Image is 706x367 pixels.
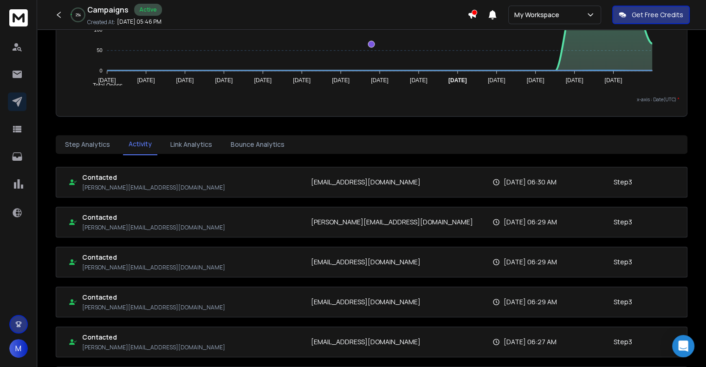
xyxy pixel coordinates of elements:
[410,77,427,84] tspan: [DATE]
[82,253,225,262] h1: Contacted
[612,6,690,24] button: Get Free Credits
[117,18,162,26] p: [DATE] 05:46 PM
[614,217,632,227] p: Step 3
[94,27,103,33] tspan: 100
[82,344,225,351] p: [PERSON_NAME][EMAIL_ADDRESS][DOMAIN_NAME]
[332,77,350,84] tspan: [DATE]
[165,134,218,155] button: Link Analytics
[311,257,421,267] p: [EMAIL_ADDRESS][DOMAIN_NAME]
[137,77,155,84] tspan: [DATE]
[504,177,557,187] p: [DATE] 06:30 AM
[87,19,115,26] p: Created At:
[448,77,467,84] tspan: [DATE]
[254,77,272,84] tspan: [DATE]
[527,77,544,84] tspan: [DATE]
[614,177,632,187] p: Step 3
[98,77,116,84] tspan: [DATE]
[82,264,225,271] p: [PERSON_NAME][EMAIL_ADDRESS][DOMAIN_NAME]
[632,10,683,20] p: Get Free Credits
[9,339,28,358] button: M
[100,68,103,73] tspan: 0
[311,337,421,347] p: [EMAIL_ADDRESS][DOMAIN_NAME]
[134,4,162,16] div: Active
[504,257,557,267] p: [DATE] 06:29 AM
[215,77,233,84] tspan: [DATE]
[76,12,81,18] p: 2 %
[59,134,116,155] button: Step Analytics
[488,77,505,84] tspan: [DATE]
[371,77,389,84] tspan: [DATE]
[514,10,563,20] p: My Workspace
[311,217,473,227] p: [PERSON_NAME][EMAIL_ADDRESS][DOMAIN_NAME]
[82,213,225,222] h1: Contacted
[311,297,421,307] p: [EMAIL_ADDRESS][DOMAIN_NAME]
[82,293,225,302] h1: Contacted
[97,47,103,53] tspan: 50
[86,82,123,89] span: Total Opens
[64,96,680,103] p: x-axis : Date(UTC)
[672,335,694,357] div: Open Intercom Messenger
[614,297,632,307] p: Step 3
[311,177,421,187] p: [EMAIL_ADDRESS][DOMAIN_NAME]
[176,77,194,84] tspan: [DATE]
[82,184,225,191] p: [PERSON_NAME][EMAIL_ADDRESS][DOMAIN_NAME]
[82,173,225,182] h1: Contacted
[87,4,129,15] h1: Campaigns
[566,77,583,84] tspan: [DATE]
[504,337,557,347] p: [DATE] 06:27 AM
[614,337,632,347] p: Step 3
[504,297,557,307] p: [DATE] 06:29 AM
[293,77,311,84] tspan: [DATE]
[123,134,157,155] button: Activity
[82,304,225,311] p: [PERSON_NAME][EMAIL_ADDRESS][DOMAIN_NAME]
[614,257,632,267] p: Step 3
[82,333,225,342] h1: Contacted
[605,77,622,84] tspan: [DATE]
[82,224,225,231] p: [PERSON_NAME][EMAIL_ADDRESS][DOMAIN_NAME]
[225,134,290,155] button: Bounce Analytics
[504,217,557,227] p: [DATE] 06:29 AM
